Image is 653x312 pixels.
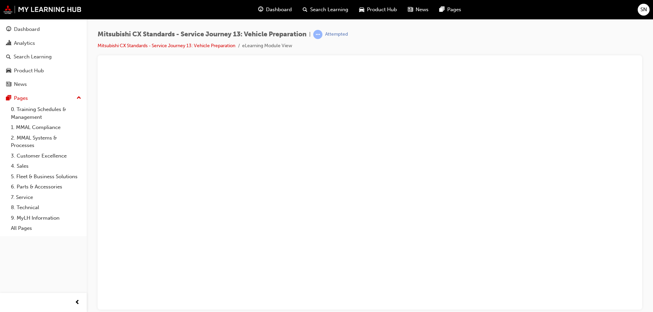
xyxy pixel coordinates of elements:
span: learningRecordVerb_ATTEMPT-icon [313,30,322,39]
a: 5. Fleet & Business Solutions [8,171,84,182]
span: Dashboard [266,6,292,14]
a: 2. MMAL Systems & Processes [8,133,84,151]
span: pages-icon [439,5,445,14]
a: car-iconProduct Hub [354,3,402,17]
a: 9. MyLH Information [8,213,84,223]
a: 1. MMAL Compliance [8,122,84,133]
button: SN [638,4,650,16]
span: News [416,6,429,14]
span: guage-icon [258,5,263,14]
span: car-icon [359,5,364,14]
span: Pages [447,6,461,14]
span: up-icon [77,94,81,103]
a: 8. Technical [8,202,84,213]
span: guage-icon [6,26,11,33]
li: eLearning Module View [242,42,292,50]
a: Product Hub [3,65,84,77]
button: DashboardAnalyticsSearch LearningProduct HubNews [3,22,84,92]
span: news-icon [408,5,413,14]
a: 3. Customer Excellence [8,151,84,161]
span: car-icon [6,68,11,74]
span: news-icon [6,81,11,88]
div: Dashboard [14,25,40,33]
a: 6. Parts & Accessories [8,182,84,192]
a: Dashboard [3,23,84,36]
span: prev-icon [75,298,80,307]
div: Pages [14,94,28,102]
a: 4. Sales [8,161,84,171]
div: Attempted [325,31,348,38]
span: Mitsubishi CX Standards - Service Journey 13: Vehicle Preparation [98,31,306,38]
span: pages-icon [6,95,11,102]
img: mmal [3,5,82,14]
a: 0. Training Schedules & Management [8,104,84,122]
a: Mitsubishi CX Standards - Service Journey 13: Vehicle Preparation [98,43,235,49]
a: guage-iconDashboard [253,3,297,17]
div: News [14,80,27,88]
button: Pages [3,92,84,105]
span: chart-icon [6,40,11,47]
span: Search Learning [310,6,348,14]
a: search-iconSearch Learning [297,3,354,17]
span: search-icon [303,5,307,14]
a: news-iconNews [402,3,434,17]
a: Search Learning [3,51,84,63]
span: Product Hub [367,6,397,14]
div: Analytics [14,39,35,47]
span: SN [640,6,647,14]
span: search-icon [6,54,11,60]
div: Product Hub [14,67,44,75]
a: All Pages [8,223,84,234]
span: | [309,31,311,38]
a: Analytics [3,37,84,50]
div: Search Learning [14,53,52,61]
a: 7. Service [8,192,84,203]
a: pages-iconPages [434,3,467,17]
a: News [3,78,84,91]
